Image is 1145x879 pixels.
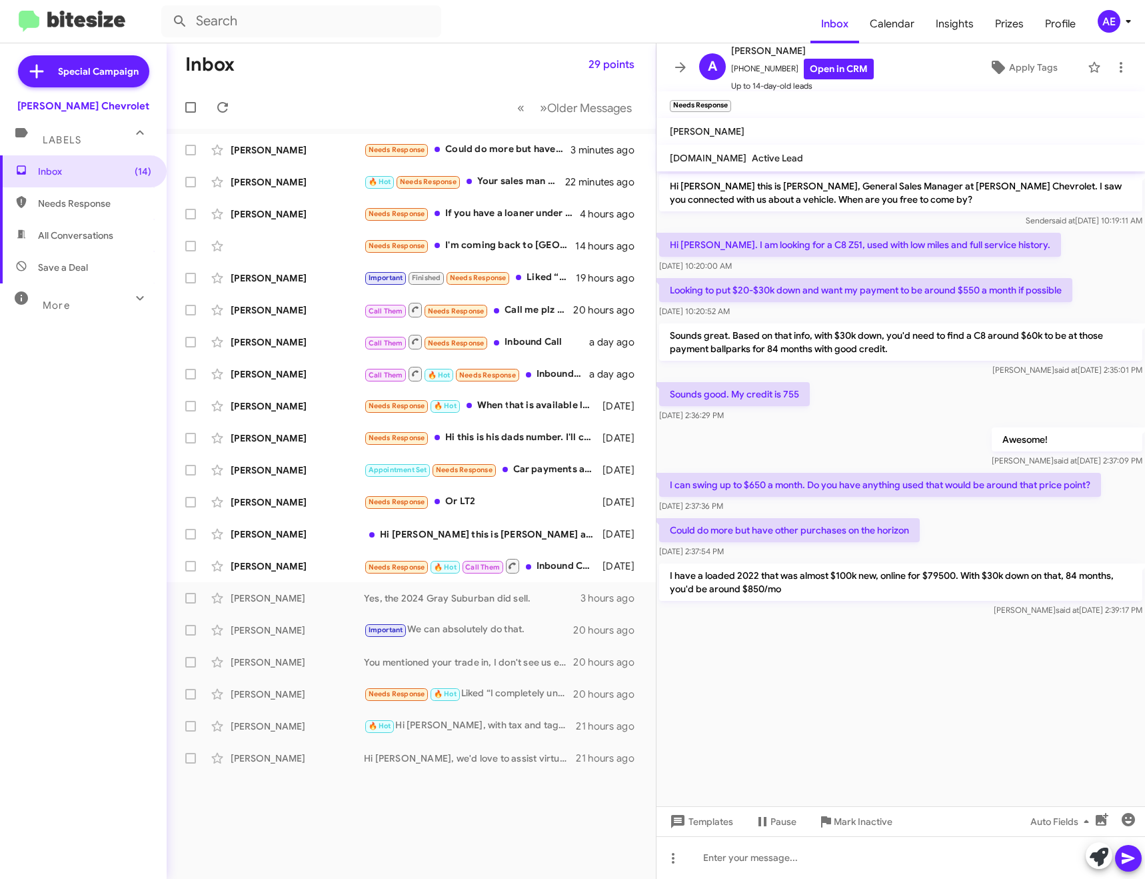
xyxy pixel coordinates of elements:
div: [DATE] [600,496,645,509]
a: Special Campaign [18,55,149,87]
div: Your sales man has all the information already [364,174,565,189]
div: 20 hours ago [573,656,645,669]
span: [DATE] 2:37:54 PM [659,546,724,556]
a: Prizes [984,5,1034,43]
p: I have a loaded 2022 that was almost $100k new, online for $79500. With $30k down on that, 84 mon... [659,564,1142,601]
span: Active Lead [752,152,803,164]
div: We can absolutely do that. [364,622,573,638]
div: [PERSON_NAME] Chevrolet [17,99,149,113]
input: Search [161,5,441,37]
nav: Page navigation example [510,94,640,121]
div: Inbound Call [364,365,589,382]
span: Needs Response [369,241,425,250]
a: Open in CRM [804,59,874,79]
span: More [43,299,70,311]
p: Awesome! [992,427,1142,452]
span: 🔥 Hot [369,177,391,186]
span: Call Them [369,307,403,315]
span: Up to 14-day-old leads [731,79,874,93]
div: Liked “I completely understand. If we can assist with anything else, please let me know.” [364,686,573,702]
span: 29 points [588,53,634,77]
div: Inbound Call [364,333,589,350]
span: Inbox [38,165,151,178]
span: Save a Deal [38,261,88,274]
div: [DATE] [600,560,645,573]
span: 🔥 Hot [369,722,391,730]
button: Mark Inactive [807,810,903,834]
span: said at [1056,605,1079,615]
span: Needs Response [369,498,425,506]
p: Could do more but have other purchases on the horizon [659,518,920,542]
span: Mark Inactive [834,810,892,834]
span: Pause [770,810,796,834]
div: Liked “No problem, we appreciate the opportunity!” [364,270,576,285]
span: Needs Response [369,401,425,410]
div: [PERSON_NAME] [231,624,364,637]
a: Inbox [810,5,859,43]
span: Appointment Set [369,466,427,474]
div: Could do more but have other purchases on the horizon [364,142,571,157]
div: [PERSON_NAME] [231,528,364,541]
span: 🔥 Hot [434,690,457,698]
div: [PERSON_NAME] [231,464,364,477]
span: [PERSON_NAME] [DATE] 2:35:01 PM [992,365,1142,375]
div: 22 minutes ago [565,175,645,189]
div: 19 hours ago [576,271,645,285]
span: Call Them [369,339,403,347]
button: Apply Tags [965,55,1081,79]
div: [PERSON_NAME] [231,720,364,733]
span: [PHONE_NUMBER] [731,59,874,79]
span: Needs Response [38,197,151,210]
div: If you have a loaner under 55k MSRP and are willing to match the deal I sent over, we can talk. O... [364,206,580,221]
div: Car payments are outrageously high and I'm not interested in high car payments because I have bad... [364,462,600,478]
span: [DOMAIN_NAME] [670,152,746,164]
div: a day ago [589,335,645,349]
p: Sounds good. My credit is 755 [659,382,810,406]
div: [PERSON_NAME] [231,431,364,445]
div: Or LT2 [364,494,600,510]
button: 29 points [578,53,645,77]
div: [DATE] [600,399,645,413]
button: Next [532,94,640,121]
div: a day ago [589,367,645,381]
small: Needs Response [670,100,731,112]
div: [PERSON_NAME] [231,656,364,669]
span: All Conversations [38,229,113,242]
div: 3 minutes ago [571,143,645,157]
span: Needs Response [369,690,425,698]
span: said at [1052,215,1075,225]
div: [DATE] [600,528,645,541]
div: [PERSON_NAME] [231,143,364,157]
span: [PERSON_NAME] [DATE] 2:37:09 PM [992,456,1142,466]
p: Hi [PERSON_NAME]. I am looking for a C8 Z51, used with low miles and full service history. [659,233,1061,257]
div: [PERSON_NAME] [231,560,364,573]
div: Hi [PERSON_NAME] this is [PERSON_NAME] at [PERSON_NAME] Chevrolet. Just wanted to follow up and m... [364,528,600,541]
a: Profile [1034,5,1086,43]
span: Needs Response [428,339,485,347]
span: 🔥 Hot [428,371,451,379]
span: [PERSON_NAME] [670,125,744,137]
span: said at [1054,456,1077,466]
span: [PERSON_NAME] [731,43,874,59]
a: Insights [925,5,984,43]
p: Looking to put $20-$30k down and want my payment to be around $550 a month if possible [659,278,1072,302]
div: [DATE] [600,464,645,477]
span: Older Messages [547,101,632,115]
div: Inbound Call [364,558,600,574]
button: Templates [656,810,744,834]
div: Hi [PERSON_NAME], we'd love to assist virtually. Were you looking to lease or buy? [364,752,576,765]
h1: Inbox [185,54,235,75]
div: When that is available let me know [364,398,600,413]
span: « [517,99,525,116]
div: [PERSON_NAME] [231,496,364,509]
span: Finished [412,273,441,282]
span: Important [369,626,403,634]
div: Call me plz [PHONE_NUMBER] [364,301,573,318]
span: Labels [43,134,81,146]
span: Needs Response [450,273,507,282]
span: Needs Response [400,177,457,186]
span: (14) [135,165,151,178]
a: Calendar [859,5,925,43]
